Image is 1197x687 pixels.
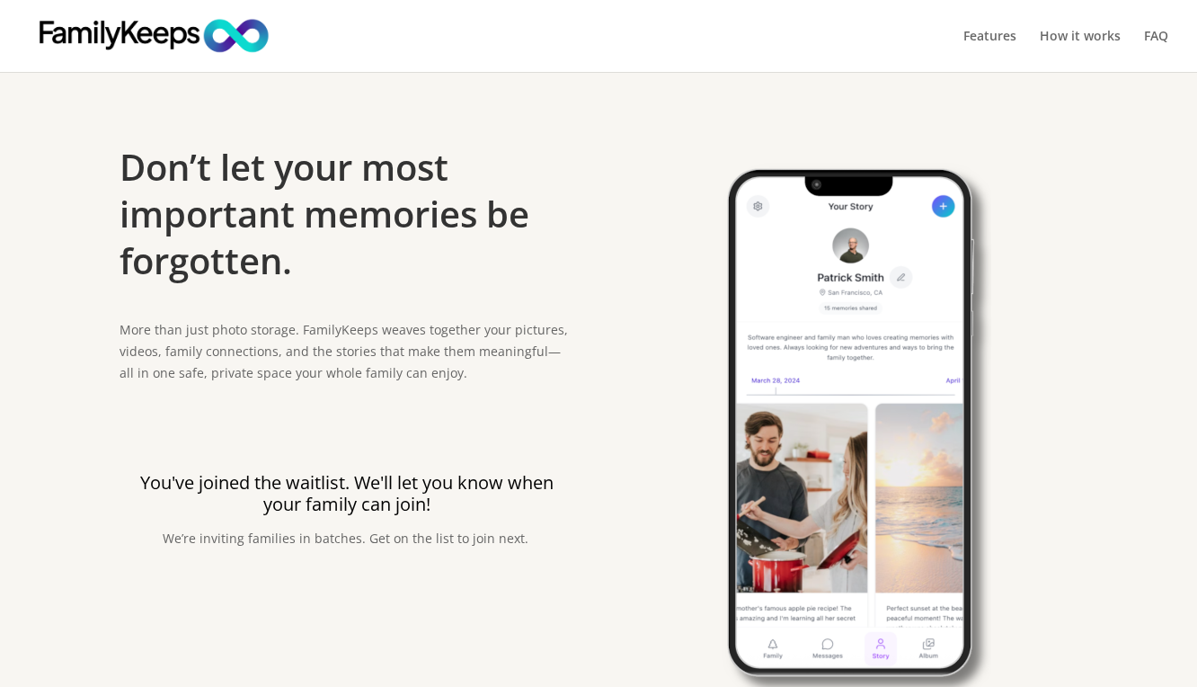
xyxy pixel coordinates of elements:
[1144,30,1168,72] a: FAQ
[122,472,571,524] h2: You've joined the waitlist. We'll let you know when your family can join!
[31,16,277,55] img: FamilyKeeps
[120,319,572,383] p: More than just photo storage. FamilyKeeps weaves together your pictures, videos, family connectio...
[963,30,1016,72] a: Features
[120,144,572,293] h1: Don’t let your most important memories be forgotten.
[1040,30,1121,72] a: How it works
[120,528,572,549] p: We’re inviting families in batches. Get on the list to join next.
